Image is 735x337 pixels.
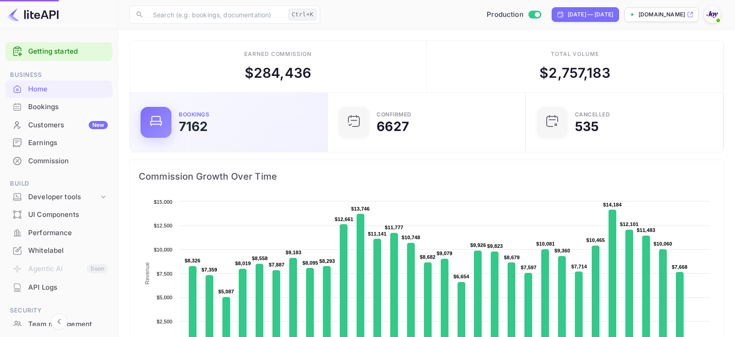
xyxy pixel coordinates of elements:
[235,261,251,266] text: $8,019
[5,316,112,332] a: Team management
[5,316,112,333] div: Team management
[5,224,112,241] a: Performance
[377,112,412,117] div: Confirmed
[179,112,209,117] div: Bookings
[245,63,311,83] div: $ 284,436
[28,282,108,293] div: API Logs
[288,9,317,20] div: Ctrl+K
[319,258,335,264] text: $8,293
[244,50,312,58] div: Earned commission
[5,189,112,205] div: Developer tools
[156,271,172,277] text: $7,500
[639,10,685,19] p: [DOMAIN_NAME]
[5,42,112,61] div: Getting started
[603,202,622,207] text: $14,184
[28,102,108,112] div: Bookings
[5,279,112,297] div: API Logs
[269,262,285,267] text: $7,887
[453,274,469,279] text: $6,654
[28,192,99,202] div: Developer tools
[368,231,387,236] text: $11,141
[5,242,112,260] div: Whitelabel
[5,98,112,116] div: Bookings
[5,98,112,115] a: Bookings
[179,120,208,133] div: 7162
[637,227,655,233] text: $11,483
[568,10,613,19] div: [DATE] — [DATE]
[539,63,610,83] div: $ 2,757,183
[5,306,112,316] span: Security
[154,223,172,228] text: $12,500
[154,247,172,252] text: $10,000
[185,258,201,263] text: $8,326
[147,5,285,24] input: Search (e.g. bookings, documentation)
[154,199,172,205] text: $15,000
[5,152,112,170] div: Commission
[139,169,715,184] span: Commission Growth Over Time
[218,289,234,294] text: $5,087
[28,84,108,95] div: Home
[437,251,453,256] text: $9,079
[487,243,503,249] text: $9,823
[385,225,403,230] text: $11,777
[5,152,112,169] a: Commission
[144,262,151,284] text: Revenue
[521,265,537,270] text: $7,597
[28,228,108,238] div: Performance
[483,10,544,20] div: Switch to Sandbox mode
[5,80,112,98] div: Home
[51,313,67,330] button: Collapse navigation
[5,279,112,296] a: API Logs
[552,7,619,22] div: Click to change the date range period
[5,242,112,259] a: Whitelabel
[5,116,112,133] a: CustomersNew
[536,241,555,246] text: $10,081
[335,216,353,222] text: $12,661
[156,319,172,324] text: $2,500
[28,246,108,256] div: Whitelabel
[504,255,520,260] text: $8,679
[5,134,112,152] div: Earnings
[5,206,112,223] a: UI Components
[554,248,570,253] text: $9,360
[571,264,587,269] text: $7,714
[89,121,108,129] div: New
[28,319,108,330] div: Team management
[672,264,688,270] text: $7,668
[28,156,108,166] div: Commission
[5,116,112,134] div: CustomersNew
[470,242,486,248] text: $9,926
[5,134,112,151] a: Earnings
[302,260,318,266] text: $8,095
[28,210,108,220] div: UI Components
[402,235,420,240] text: $10,748
[487,10,524,20] span: Production
[156,295,172,300] text: $5,000
[28,120,108,131] div: Customers
[201,267,217,272] text: $7,359
[5,80,112,97] a: Home
[705,7,720,22] img: With Joy
[420,254,436,260] text: $8,682
[551,50,599,58] div: Total volume
[351,206,370,211] text: $13,746
[586,237,605,243] text: $10,465
[654,241,672,246] text: $10,060
[575,120,599,133] div: 535
[5,206,112,224] div: UI Components
[5,224,112,242] div: Performance
[377,120,409,133] div: 6627
[286,250,302,255] text: $9,183
[575,112,610,117] div: CANCELLED
[620,221,639,227] text: $12,101
[7,7,59,22] img: LiteAPI logo
[5,179,112,189] span: Build
[252,256,268,261] text: $8,558
[5,70,112,80] span: Business
[28,138,108,148] div: Earnings
[28,46,108,57] a: Getting started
